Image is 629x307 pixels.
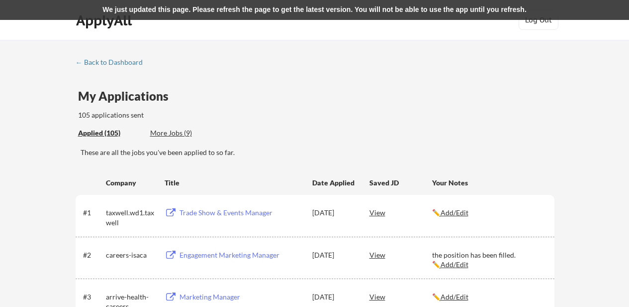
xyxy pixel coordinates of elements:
div: More Jobs (9) [150,128,223,138]
div: Title [165,178,303,188]
div: 105 applications sent [78,110,270,120]
u: Add/Edit [441,260,468,269]
u: Add/Edit [441,293,468,301]
div: View [369,203,432,221]
div: These are all the jobs you've been applied to so far. [81,148,554,157]
a: ← Back to Dashboard [76,58,150,68]
div: [DATE] [312,250,356,260]
div: Your Notes [432,178,545,188]
div: Applied (105) [78,128,143,138]
div: Date Applied [312,178,356,188]
div: ApplyAll [76,12,135,29]
u: Add/Edit [441,208,468,217]
div: View [369,288,432,306]
div: #1 [83,208,102,218]
div: My Applications [78,90,177,102]
div: #2 [83,250,102,260]
div: ✏️ [432,208,545,218]
div: [DATE] [312,208,356,218]
div: ← Back to Dashboard [76,59,150,66]
div: careers-isaca [106,250,156,260]
div: View [369,246,432,264]
div: [DATE] [312,292,356,302]
div: #3 [83,292,102,302]
div: ✏️ [432,292,545,302]
div: Saved JD [369,173,432,191]
div: These are all the jobs you've been applied to so far. [78,128,143,139]
div: Trade Show & Events Manager [180,208,303,218]
div: Company [106,178,156,188]
div: Engagement Marketing Manager [180,250,303,260]
div: Marketing Manager [180,292,303,302]
div: These are job applications we think you'd be a good fit for, but couldn't apply you to automatica... [150,128,223,139]
button: Log Out [519,10,558,30]
div: taxwell.wd1.taxwell [106,208,156,227]
div: the position has been filled. ✏️ [432,250,545,270]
